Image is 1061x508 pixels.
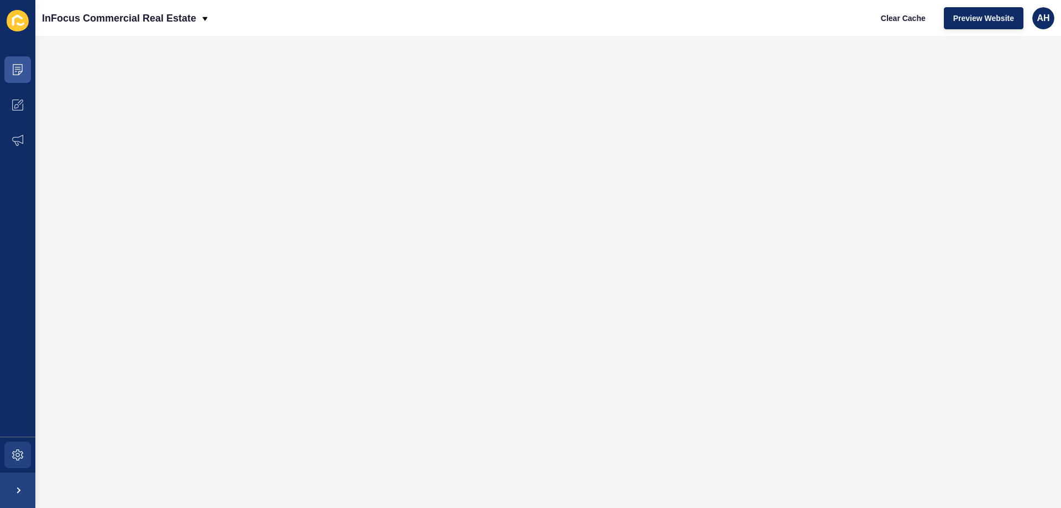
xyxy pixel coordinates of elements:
button: Clear Cache [871,7,935,29]
span: Preview Website [953,13,1014,24]
span: AH [1037,13,1049,24]
p: InFocus Commercial Real Estate [42,4,196,32]
button: Preview Website [944,7,1023,29]
span: Clear Cache [881,13,926,24]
